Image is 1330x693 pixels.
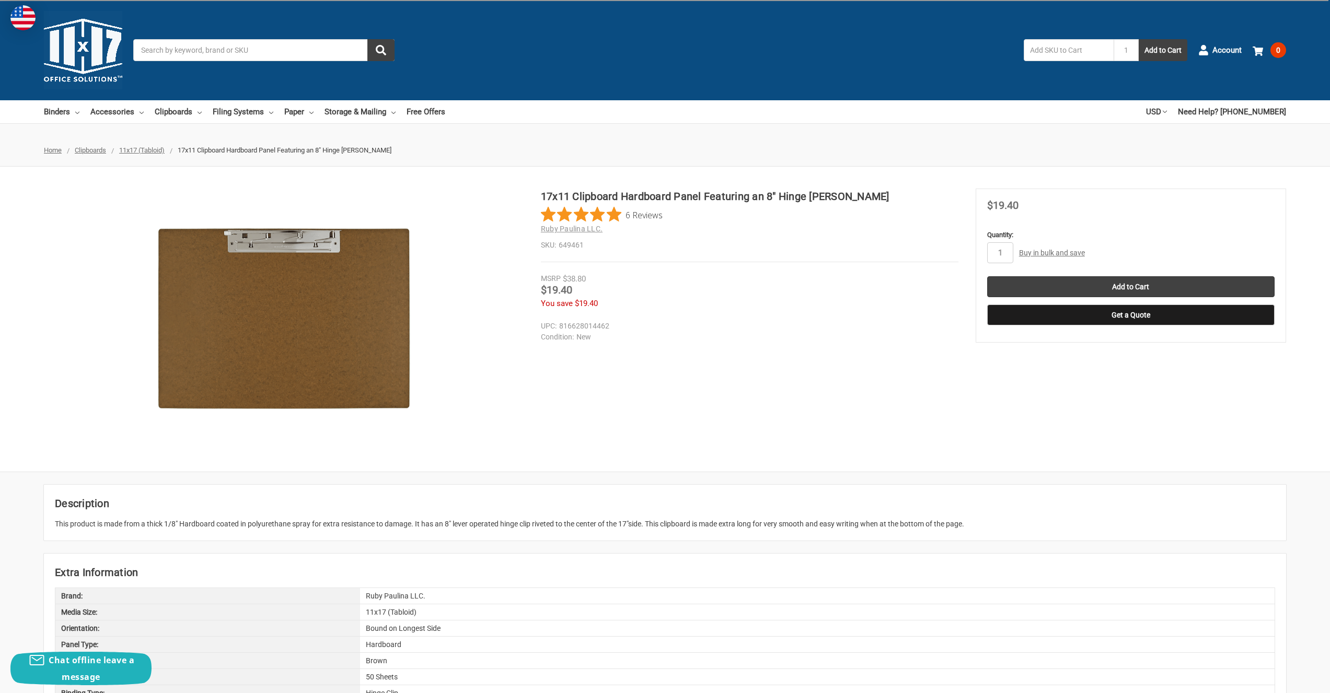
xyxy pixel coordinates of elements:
img: 11x17.com [44,11,122,89]
dd: 816628014462 [541,321,954,332]
span: 17x11 Clipboard Hardboard Panel Featuring an 8" Hinge [PERSON_NAME] [178,146,391,154]
span: $38.80 [563,274,586,284]
span: 6 Reviews [626,207,663,222]
a: Accessories [90,100,144,123]
label: Quantity: [987,230,1275,240]
div: Brown [360,653,1275,668]
a: Home [44,146,62,154]
div: 11x17 (Tabloid) [360,604,1275,620]
div: Capacity: [55,669,360,685]
a: Paper [284,100,314,123]
div: Panel Type: [55,637,360,652]
span: 0 [1270,42,1286,58]
div: 50 Sheets [360,669,1275,685]
button: Rated 4.8 out of 5 stars from 6 reviews. Jump to reviews. [541,207,663,222]
span: $19.40 [987,199,1019,212]
div: Orientation: [55,620,360,636]
span: Account [1212,44,1242,56]
div: Hardboard [360,637,1275,652]
span: Chat offline leave a message [49,654,134,683]
div: Ruby Paulina LLC. [360,588,1275,604]
h2: Description [55,496,1275,511]
a: Binders [44,100,79,123]
a: USD [1146,100,1167,123]
div: Bound on Longest Side [360,620,1275,636]
h1: 17x11 Clipboard Hardboard Panel Featuring an 8" Hinge [PERSON_NAME] [541,189,958,204]
img: duty and tax information for United States [10,5,36,30]
div: Media Size: [55,604,360,620]
input: Add to Cart [987,276,1275,297]
div: This product is made from a thick 1/8" Hardboard coated in polyurethane spray for extra resistanc... [55,519,1275,530]
a: 11x17 (Tabloid) [119,146,165,154]
button: Get a Quote [987,304,1275,325]
input: Add SKU to Cart [1024,39,1114,61]
dd: New [541,332,954,343]
a: Clipboards [155,100,202,123]
div: MSRP [541,273,561,284]
a: Ruby Paulina LLC. [541,225,603,233]
dt: Condition: [541,332,574,343]
span: $19.40 [575,299,598,308]
span: $19.40 [541,284,572,296]
div: Color: [55,653,360,668]
a: Free Offers [407,100,445,123]
a: Clipboards [75,146,106,154]
dd: 649461 [541,240,958,251]
dt: SKU: [541,240,556,251]
a: Storage & Mailing [325,100,396,123]
img: 17x11 Clipboard Hardboard Panel Featuring an 8" Hinge Clip Brown [153,189,414,450]
button: Add to Cart [1139,39,1187,61]
a: Need Help? [PHONE_NUMBER] [1178,100,1286,123]
dt: UPC: [541,321,557,332]
a: Buy in bulk and save [1019,249,1085,257]
input: Search by keyword, brand or SKU [133,39,395,61]
span: You save [541,299,573,308]
h2: Extra Information [55,565,1275,580]
a: 0 [1253,37,1286,64]
a: Filing Systems [213,100,273,123]
a: Account [1198,37,1242,64]
button: Chat offline leave a message [10,652,152,685]
div: Brand: [55,588,360,604]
